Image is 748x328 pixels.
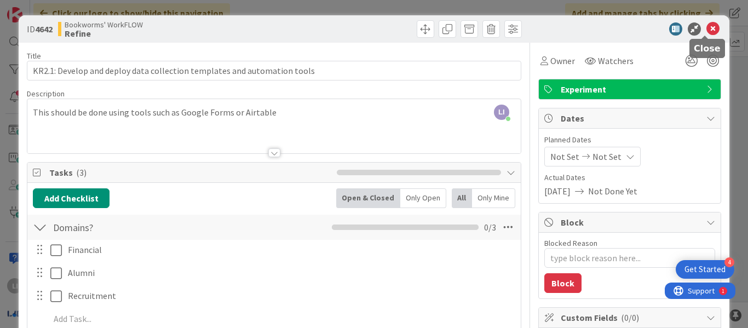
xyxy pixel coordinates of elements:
span: LI [494,105,509,120]
span: [DATE] [544,185,571,198]
span: Tasks [49,166,331,179]
div: 1 [57,4,60,13]
span: Description [27,89,65,99]
span: ID [27,22,53,36]
span: Planned Dates [544,134,715,146]
span: Dates [561,112,701,125]
p: Recruitment [68,290,513,302]
span: Not Set [592,150,622,163]
span: Watchers [598,54,634,67]
div: Only Open [400,188,446,208]
div: Open Get Started checklist, remaining modules: 4 [676,260,734,279]
b: 4642 [35,24,53,34]
p: Alumni [68,267,513,279]
input: Add Checklist... [49,217,254,237]
span: 0 / 3 [484,221,496,234]
span: Not Set [550,150,579,163]
span: ( 3 ) [76,167,87,178]
span: Experiment [561,83,701,96]
span: Block [561,216,701,229]
button: Add Checklist [33,188,110,208]
span: Owner [550,54,575,67]
div: All [452,188,472,208]
div: 4 [724,257,734,267]
span: Support [23,2,50,15]
input: type card name here... [27,61,521,80]
span: Custom Fields [561,311,701,324]
p: This should be done using tools such as Google Forms or Airtable [33,106,515,119]
span: ( 0/0 ) [621,312,639,323]
b: Refine [65,29,143,38]
label: Title [27,51,41,61]
button: Block [544,273,582,293]
span: Bookworms' WorkFLOW [65,20,143,29]
span: Actual Dates [544,172,715,183]
div: Only Mine [472,188,515,208]
div: Get Started [684,264,726,275]
h5: Close [694,43,721,54]
p: Financial [68,244,513,256]
label: Blocked Reason [544,238,597,248]
div: Open & Closed [336,188,400,208]
span: Not Done Yet [588,185,637,198]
